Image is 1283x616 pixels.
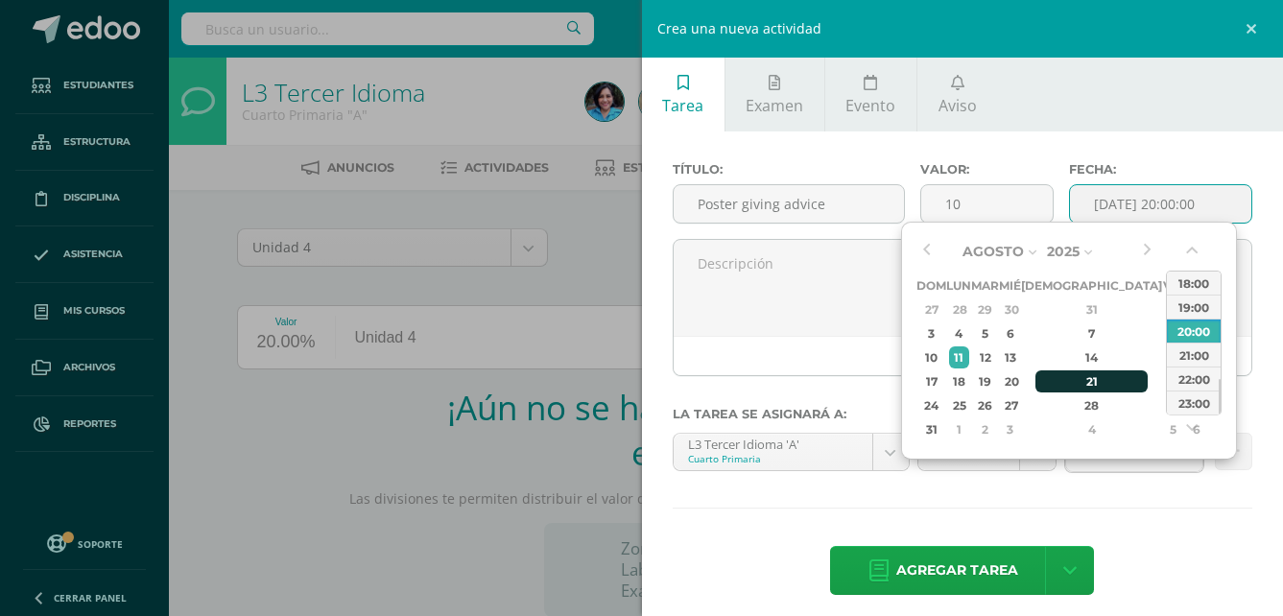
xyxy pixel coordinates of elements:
div: 27 [919,298,943,320]
div: 22:00 [1167,367,1221,391]
div: 2 [974,418,996,440]
div: 21:00 [1167,343,1221,367]
a: Tarea [642,58,725,131]
th: [DEMOGRAPHIC_DATA] [1021,273,1162,297]
div: 19 [974,370,996,392]
div: 18 [949,370,969,392]
div: 30 [1001,298,1018,320]
th: Vie [1162,273,1184,297]
div: 23:00 [1167,391,1221,415]
span: Agregar tarea [896,547,1018,594]
label: Valor: [920,162,1054,177]
span: Tarea [662,95,703,116]
th: Mié [999,273,1021,297]
div: 25 [949,394,969,416]
div: 29 [974,298,996,320]
div: 11 [949,346,969,368]
a: L3 Tercer Idioma 'A'Cuarto Primaria [674,434,909,470]
div: 22 [1164,370,1181,392]
div: 6 [1001,322,1018,344]
span: Agosto [962,243,1024,260]
div: 20 [1001,370,1018,392]
div: 4 [1035,418,1149,440]
div: 24 [919,394,943,416]
input: Título [674,185,905,223]
div: L3 Tercer Idioma 'A' [688,434,858,452]
label: La tarea se asignará a: [673,407,1253,421]
div: 5 [1164,418,1181,440]
div: 12 [974,346,996,368]
th: Mar [971,273,999,297]
div: 10 [919,346,943,368]
th: Lun [946,273,971,297]
div: 13 [1001,346,1018,368]
span: Aviso [938,95,977,116]
div: 29 [1164,394,1181,416]
div: 14 [1035,346,1149,368]
span: Examen [746,95,803,116]
div: 5 [974,322,996,344]
div: 1 [1164,298,1181,320]
div: 17 [919,370,943,392]
span: Evento [845,95,895,116]
div: 7 [1035,322,1149,344]
div: 31 [919,418,943,440]
div: 26 [974,394,996,416]
label: Título: [673,162,906,177]
div: 20:00 [1167,319,1221,343]
div: 1 [949,418,969,440]
div: 3 [1001,418,1018,440]
div: 18:00 [1167,271,1221,295]
a: Aviso [917,58,997,131]
th: Dom [916,273,946,297]
div: 27 [1001,394,1018,416]
div: 28 [949,298,969,320]
div: 4 [949,322,969,344]
div: 28 [1035,394,1149,416]
label: Fecha: [1069,162,1252,177]
div: 15 [1164,346,1181,368]
a: Evento [825,58,916,131]
input: Puntos máximos [921,185,1053,223]
div: 19:00 [1167,295,1221,319]
a: Examen [725,58,824,131]
div: 31 [1035,298,1149,320]
div: 3 [919,322,943,344]
div: 8 [1164,322,1181,344]
input: Fecha de entrega [1070,185,1251,223]
div: Cuarto Primaria [688,452,858,465]
div: 21 [1035,370,1149,392]
span: 2025 [1047,243,1080,260]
